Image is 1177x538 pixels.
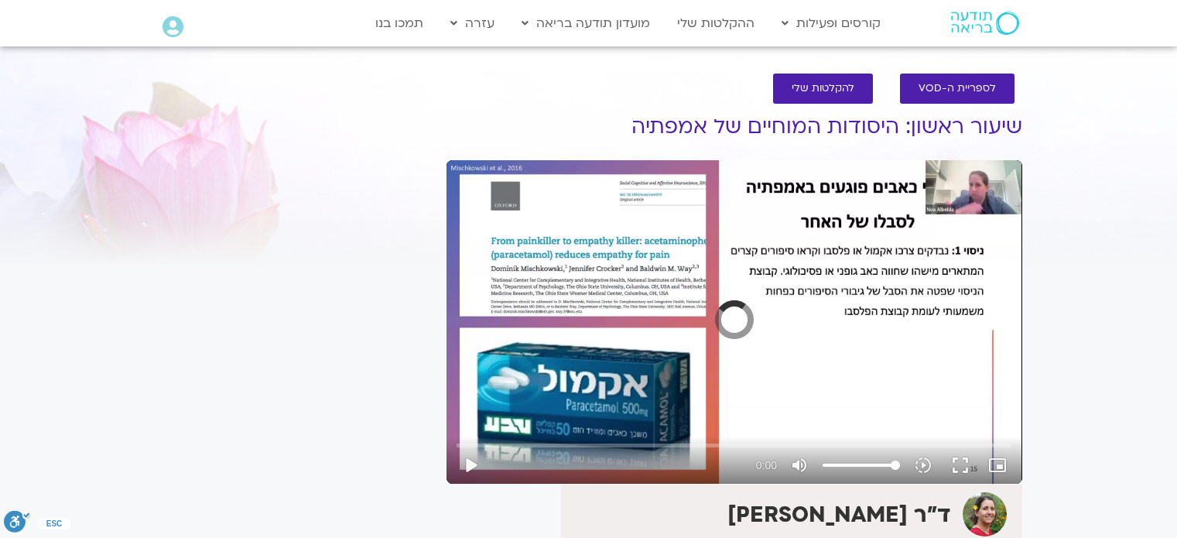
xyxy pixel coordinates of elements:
strong: ד"ר [PERSON_NAME] [727,500,951,529]
h1: שיעור ראשון: היסודות המוחיים של אמפתיה [447,115,1022,139]
a: להקלטות שלי [773,74,873,104]
a: קורסים ופעילות [774,9,888,38]
img: תודעה בריאה [951,12,1019,35]
a: עזרה [443,9,502,38]
a: תמכו בנו [368,9,431,38]
a: ההקלטות שלי [669,9,762,38]
span: להקלטות שלי [792,83,854,94]
a: לספריית ה-VOD [900,74,1014,104]
span: לספריית ה-VOD [919,83,996,94]
a: מועדון תודעה בריאה [514,9,658,38]
img: ד"ר נועה אלבלדה [963,492,1007,536]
